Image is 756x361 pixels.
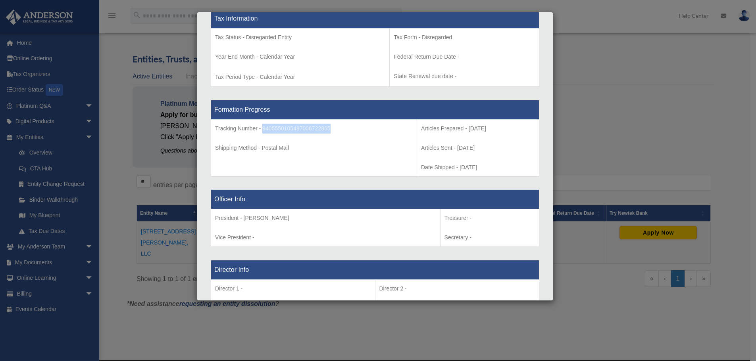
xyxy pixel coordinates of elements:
[211,260,539,279] th: Director Info
[215,124,413,134] p: Tracking Number - 9405550105497006722865
[444,233,535,243] p: Secretary -
[215,213,436,223] p: President - [PERSON_NAME]
[211,28,390,87] td: Tax Period Type - Calendar Year
[379,284,535,294] p: Director 2 -
[421,162,535,172] p: Date Shipped - [DATE]
[444,213,535,223] p: Treasurer -
[215,143,413,153] p: Shipping Method - Postal Mail
[215,32,385,42] p: Tax Status - Disregarded Entity
[211,9,539,28] th: Tax Information
[215,52,385,62] p: Year End Month - Calendar Year
[394,32,535,42] p: Tax Form - Disregarded
[211,190,539,209] th: Officer Info
[215,284,371,294] p: Director 1 -
[211,100,539,119] th: Formation Progress
[394,52,535,62] p: Federal Return Due Date -
[211,279,375,338] td: Director 5 -
[215,233,436,243] p: Vice President -
[394,71,535,81] p: State Renewal due date -
[421,143,535,153] p: Articles Sent - [DATE]
[421,124,535,134] p: Articles Prepared - [DATE]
